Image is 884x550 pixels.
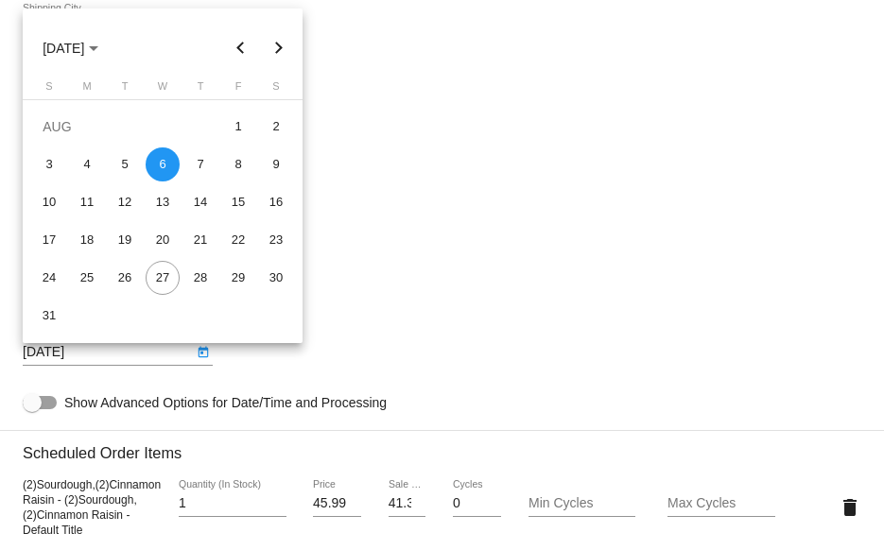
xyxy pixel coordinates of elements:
[30,80,68,99] th: Sunday
[108,147,142,181] div: 5
[221,223,255,257] div: 22
[30,259,68,297] td: August 24, 2025
[70,147,104,181] div: 4
[32,185,66,219] div: 10
[222,29,260,67] button: Previous month
[32,223,66,257] div: 17
[257,259,295,297] td: August 30, 2025
[68,146,106,183] td: August 4, 2025
[144,259,182,297] td: August 27, 2025
[108,261,142,295] div: 26
[106,80,144,99] th: Tuesday
[106,259,144,297] td: August 26, 2025
[259,110,293,144] div: 2
[260,29,298,67] button: Next month
[221,261,255,295] div: 29
[183,223,217,257] div: 21
[146,261,180,295] div: 27
[183,185,217,219] div: 14
[144,146,182,183] td: August 6, 2025
[219,221,257,259] td: August 22, 2025
[221,147,255,181] div: 8
[70,185,104,219] div: 11
[68,221,106,259] td: August 18, 2025
[27,29,113,67] button: Choose month and year
[30,146,68,183] td: August 3, 2025
[259,223,293,257] div: 23
[68,183,106,221] td: August 11, 2025
[106,221,144,259] td: August 19, 2025
[146,185,180,219] div: 13
[32,299,66,333] div: 31
[30,108,219,146] td: AUG
[32,147,66,181] div: 3
[108,185,142,219] div: 12
[219,108,257,146] td: August 1, 2025
[219,146,257,183] td: August 8, 2025
[259,147,293,181] div: 9
[219,80,257,99] th: Friday
[68,80,106,99] th: Monday
[182,221,219,259] td: August 21, 2025
[219,183,257,221] td: August 15, 2025
[182,259,219,297] td: August 28, 2025
[70,261,104,295] div: 25
[146,223,180,257] div: 20
[259,261,293,295] div: 30
[108,223,142,257] div: 19
[257,183,295,221] td: August 16, 2025
[144,221,182,259] td: August 20, 2025
[182,80,219,99] th: Thursday
[106,146,144,183] td: August 5, 2025
[183,147,217,181] div: 7
[257,146,295,183] td: August 9, 2025
[183,261,217,295] div: 28
[182,183,219,221] td: August 14, 2025
[106,183,144,221] td: August 12, 2025
[30,221,68,259] td: August 17, 2025
[68,259,106,297] td: August 25, 2025
[144,183,182,221] td: August 13, 2025
[32,261,66,295] div: 24
[257,221,295,259] td: August 23, 2025
[219,259,257,297] td: August 29, 2025
[257,80,295,99] th: Saturday
[70,223,104,257] div: 18
[144,80,182,99] th: Wednesday
[182,146,219,183] td: August 7, 2025
[30,183,68,221] td: August 10, 2025
[146,147,180,181] div: 6
[30,297,68,335] td: August 31, 2025
[257,108,295,146] td: August 2, 2025
[259,185,293,219] div: 16
[221,185,255,219] div: 15
[221,110,255,144] div: 1
[43,41,98,56] span: [DATE]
